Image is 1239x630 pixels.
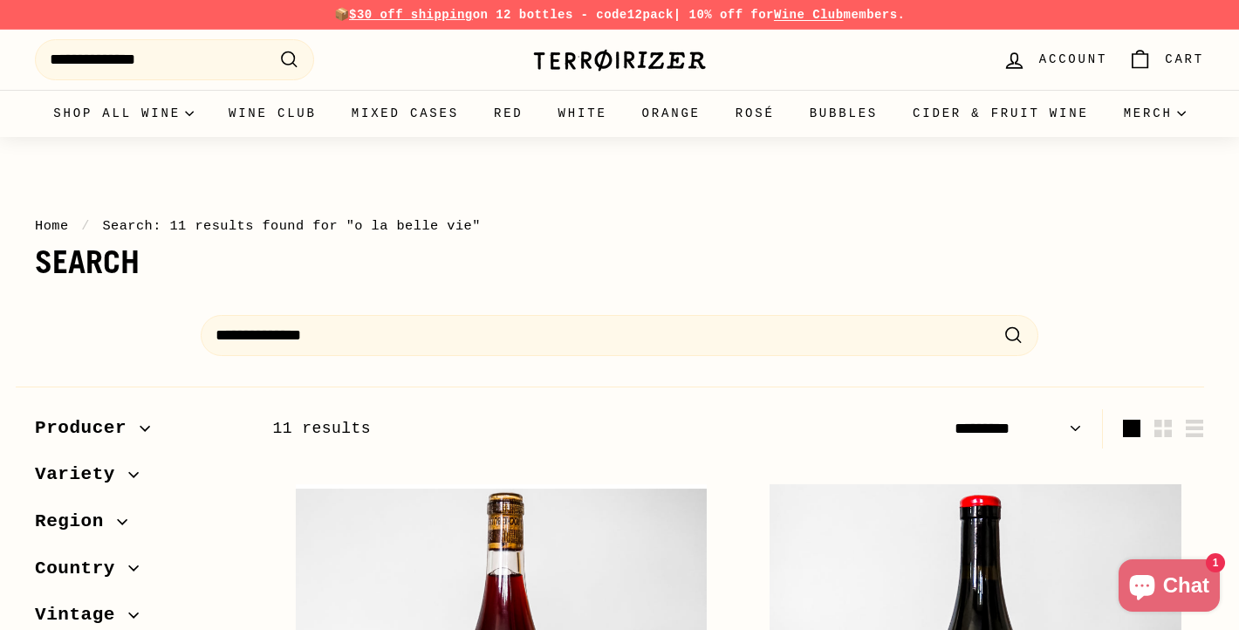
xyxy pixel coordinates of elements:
[1118,34,1215,86] a: Cart
[625,90,718,137] a: Orange
[35,455,244,503] button: Variety
[334,90,476,137] a: Mixed Cases
[895,90,1106,137] a: Cider & Fruit Wine
[211,90,334,137] a: Wine Club
[35,600,128,630] span: Vintage
[476,90,541,137] a: Red
[35,460,128,490] span: Variety
[272,416,738,442] div: 11 results
[627,8,674,22] strong: 12pack
[35,218,69,234] a: Home
[35,5,1204,24] p: 📦 on 12 bottles - code | 10% off for members.
[349,8,473,22] span: $30 off shipping
[1113,559,1225,616] inbox-online-store-chat: Shopify online store chat
[1039,50,1107,69] span: Account
[35,503,244,550] button: Region
[718,90,792,137] a: Rosé
[35,409,244,456] button: Producer
[35,414,140,443] span: Producer
[792,90,895,137] a: Bubbles
[35,550,244,597] button: Country
[1165,50,1204,69] span: Cart
[35,245,1204,280] h1: Search
[36,90,211,137] summary: Shop all wine
[541,90,625,137] a: White
[35,216,1204,236] nav: breadcrumbs
[35,507,117,537] span: Region
[992,34,1118,86] a: Account
[102,218,480,234] span: Search: 11 results found for "o la belle vie"
[774,8,844,22] a: Wine Club
[35,554,128,584] span: Country
[77,218,94,234] span: /
[1106,90,1203,137] summary: Merch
